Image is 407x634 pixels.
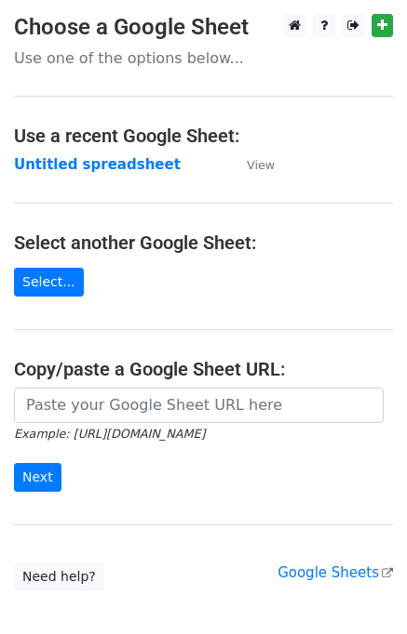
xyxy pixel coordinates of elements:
h4: Select another Google Sheet: [14,231,393,254]
a: Untitled spreadsheet [14,156,181,173]
h4: Use a recent Google Sheet: [14,125,393,147]
small: Example: [URL][DOMAIN_NAME] [14,427,205,441]
a: Google Sheets [278,564,393,581]
h3: Choose a Google Sheet [14,14,393,41]
p: Use one of the options below... [14,48,393,68]
a: Need help? [14,562,104,591]
small: View [247,158,275,172]
input: Paste your Google Sheet URL here [14,388,384,423]
a: Select... [14,268,84,297]
a: View [228,156,275,173]
h4: Copy/paste a Google Sheet URL: [14,358,393,380]
input: Next [14,463,61,492]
